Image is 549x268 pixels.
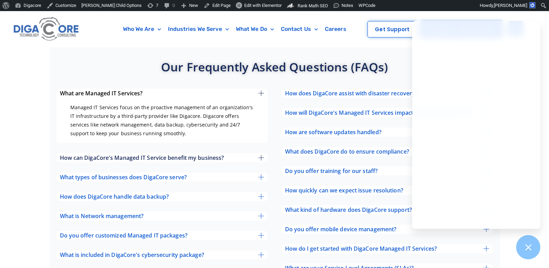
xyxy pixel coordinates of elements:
a: Careers [321,21,350,37]
span: Do you offer customized Managed IT packages? [60,233,187,238]
span: How will DigaCore's Managed IT Services impact my operational costs? [285,110,473,115]
span: What kind of hardware does DigaCore support? [285,207,412,213]
span: Do you offer training for our staff? [285,168,378,174]
span: What types of businesses does DigaCore serve? [60,174,187,180]
span: Do you offer mobile device management? [285,226,397,232]
span: How quickly can we expect issue resolution? [285,188,403,193]
nav: Menu [110,21,360,37]
a: Who We Are [119,21,165,37]
img: Digacore logo 1 [12,15,81,44]
p: Managed IT Services focus on the proactive management of an organization's IT infrastructure by a... [70,103,254,138]
a: Contact Us [277,21,321,37]
h4: Our frequently asked questions (FAQs)​ [161,59,388,75]
span: How does DigaCore handle data backup? [60,194,169,199]
span: [PERSON_NAME] [494,3,527,8]
span: What are Managed IT Services? [60,90,143,96]
iframe: Chatgenie Messenger [412,21,540,229]
span: Get Support [375,27,409,32]
a: Get Support [368,21,417,37]
span: What is included in DigaCore's cybersecurity package? [60,252,204,258]
span: How does DigaCore assist with disaster recovery? [285,90,418,96]
span: What does DigaCore do to ensure compliance? [285,149,409,154]
span: How can DigaCore's Managed IT Service benefit my business? [60,155,224,161]
a: What We Do [232,21,277,37]
span: How are software updates handled? [285,129,381,135]
span: How do I get started with DigaCore Managed IT Services? [285,246,437,251]
span: Rank Math SEO [298,3,328,8]
span: What is Network management? [60,213,144,219]
span: Edit with Elementor [244,3,282,8]
a: Industries We Serve [165,21,232,37]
